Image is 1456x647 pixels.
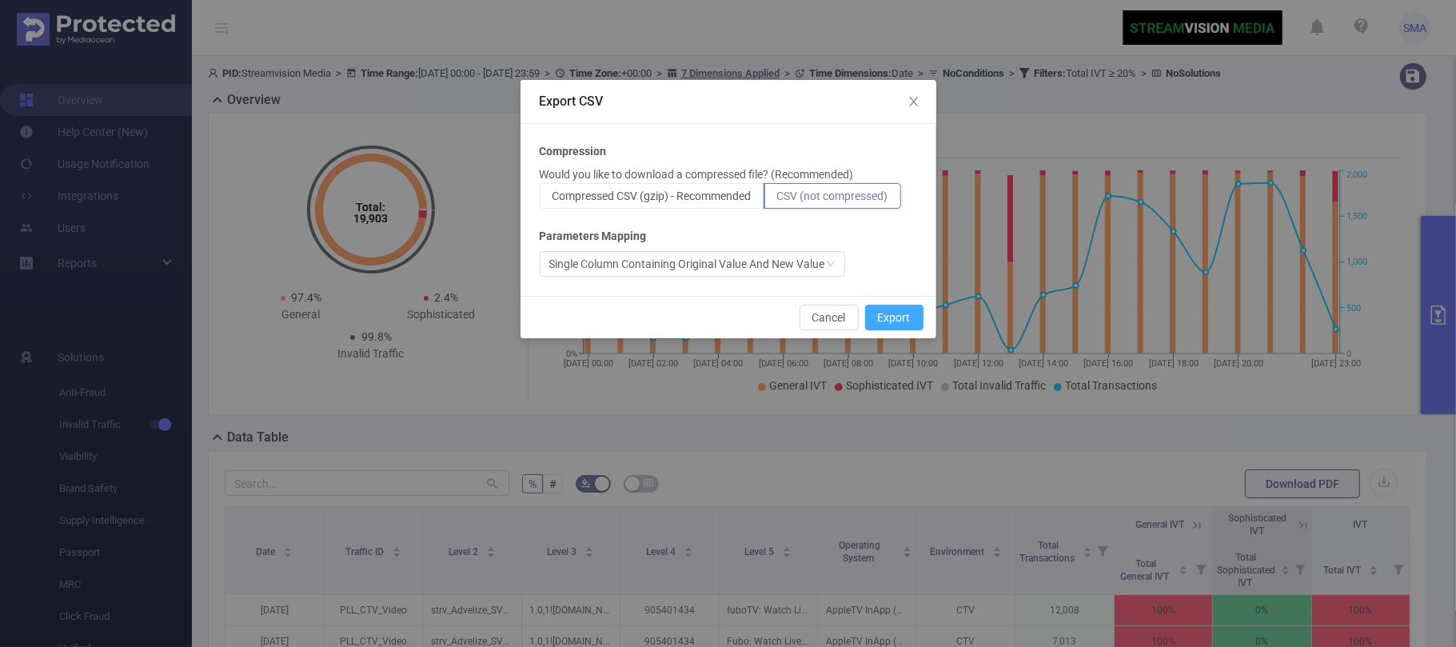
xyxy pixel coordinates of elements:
[549,252,825,276] div: Single Column Containing Original Value And New Value
[777,190,888,202] span: CSV (not compressed)
[892,80,936,125] button: Close
[826,259,836,270] i: icon: down
[800,305,859,330] button: Cancel
[865,305,923,330] button: Export
[552,190,752,202] span: Compressed CSV (gzip) - Recommended
[540,166,854,183] p: Would you like to download a compressed file? (Recommended)
[908,95,920,108] i: icon: close
[540,143,607,160] b: Compression
[540,93,917,110] div: Export CSV
[540,228,647,245] b: Parameters Mapping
